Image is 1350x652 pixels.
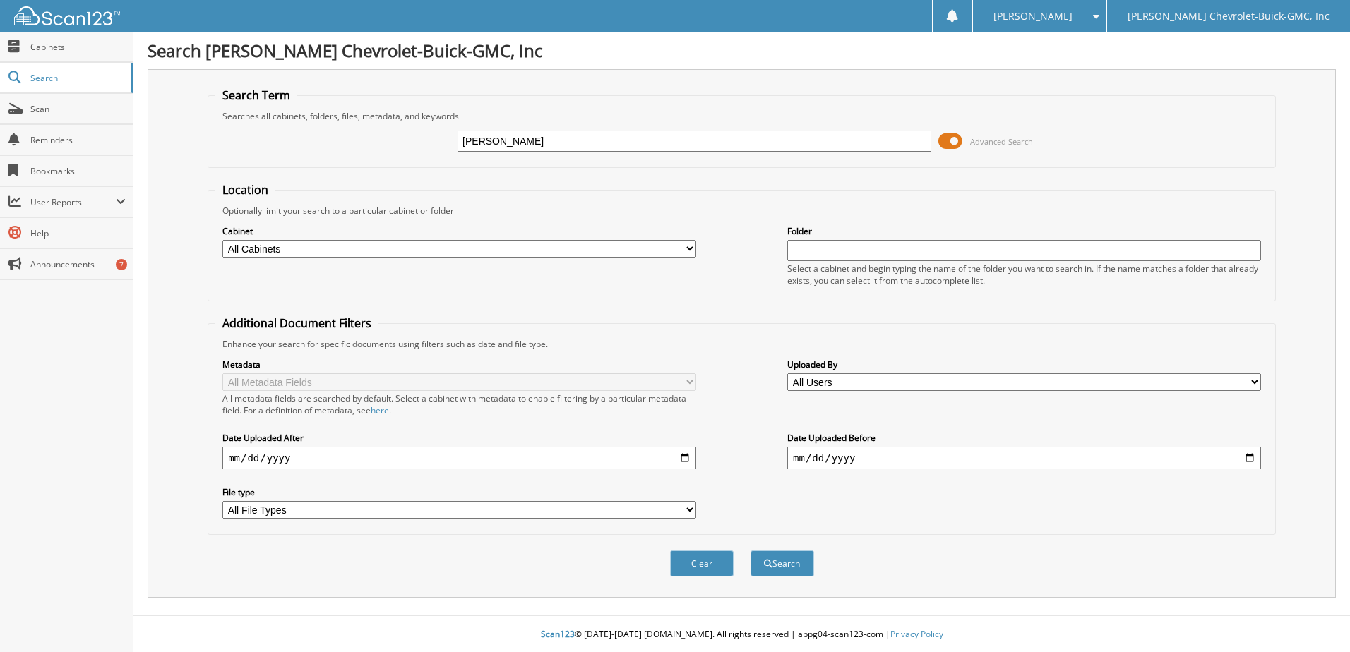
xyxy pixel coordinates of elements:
span: Reminders [30,134,126,146]
div: Optionally limit your search to a particular cabinet or folder [215,205,1268,217]
legend: Search Term [215,87,297,103]
legend: Location [215,182,275,198]
span: Advanced Search [970,136,1033,147]
span: Announcements [30,258,126,270]
img: scan123-logo-white.svg [14,6,120,25]
label: Metadata [222,358,696,370]
a: here [371,404,389,416]
label: Date Uploaded Before [787,432,1261,444]
span: Help [30,227,126,239]
label: Date Uploaded After [222,432,696,444]
label: File type [222,486,696,498]
legend: Additional Document Filters [215,315,378,331]
span: Scan [30,103,126,115]
div: Select a cabinet and begin typing the name of the folder you want to search in. If the name match... [787,262,1261,286]
span: Bookmarks [30,165,126,177]
div: © [DATE]-[DATE] [DOMAIN_NAME]. All rights reserved | appg04-scan123-com | [133,617,1350,652]
a: Privacy Policy [890,628,943,640]
iframe: Chat Widget [1279,584,1350,652]
span: User Reports [30,196,116,208]
span: Scan123 [541,628,575,640]
label: Uploaded By [787,358,1261,370]
input: start [222,447,696,469]
div: Enhance your search for specific documents using filters such as date and file type. [215,338,1268,350]
button: Clear [670,550,734,576]
h1: Search [PERSON_NAME] Chevrolet-Buick-GMC, Inc [148,39,1336,62]
span: [PERSON_NAME] [993,12,1073,20]
span: Cabinets [30,41,126,53]
div: Searches all cabinets, folders, files, metadata, and keywords [215,110,1268,122]
input: end [787,447,1261,469]
label: Cabinet [222,225,696,237]
span: [PERSON_NAME] Chevrolet-Buick-GMC, Inc [1128,12,1330,20]
button: Search [751,550,814,576]
div: All metadata fields are searched by default. Select a cabinet with metadata to enable filtering b... [222,392,696,416]
label: Folder [787,225,1261,237]
div: 7 [116,259,127,270]
span: Search [30,72,124,84]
